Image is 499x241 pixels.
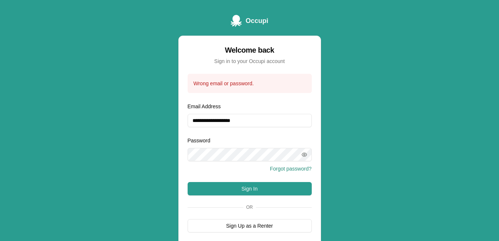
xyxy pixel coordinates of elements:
[246,16,268,26] span: Occupi
[188,219,312,232] button: Sign Up as a Renter
[188,45,312,55] div: Welcome back
[188,182,312,195] button: Sign In
[243,204,256,210] span: Or
[231,15,268,27] a: Occupi
[188,57,312,65] div: Sign in to your Occupi account
[270,165,311,172] button: Forgot password?
[188,103,221,109] label: Email Address
[188,138,210,143] label: Password
[194,80,306,87] div: Wrong email or password.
